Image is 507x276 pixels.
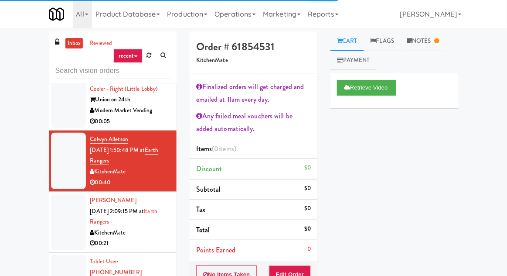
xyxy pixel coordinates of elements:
[90,228,170,238] div: KitchenMate
[196,245,235,255] span: Points Earned
[196,110,311,135] div: Any failed meal vouchers will be added automatically.
[330,31,364,51] a: Cart
[196,184,221,194] span: Subtotal
[49,131,177,192] li: Colwyn Alletson[DATE] 1:50:48 PM atEarth RangersKitchenMate00:40
[90,166,170,177] div: KitchenMate
[114,49,143,63] a: recent
[90,94,170,105] div: Union on 24th
[49,48,177,131] li: Tablet User· [PHONE_NUMBER][DATE] 1:43:56 PM atUnion24 - Cooler - Right (Little Lobby)Union on 24...
[90,116,170,127] div: 00:05
[364,31,401,51] a: Flags
[304,162,311,173] div: $0
[307,244,311,255] div: 0
[196,144,236,154] span: Items
[196,225,210,235] span: Total
[90,105,170,116] div: Modern Market Vending
[304,224,311,235] div: $0
[219,144,235,154] ng-pluralize: items
[90,74,169,93] a: Union24 - Cooler - Right (Little Lobby)
[337,80,396,96] button: Retrieve Video
[90,207,144,215] span: [DATE] 2:09:15 PM at
[65,38,83,49] a: inbox
[304,183,311,194] div: $0
[49,7,64,22] img: Micromart
[304,203,311,214] div: $0
[90,177,170,188] div: 00:40
[90,135,129,144] a: Colwyn Alletson
[87,38,114,49] a: reviewed
[90,146,145,154] span: [DATE] 1:50:48 PM at
[90,238,170,249] div: 00:21
[55,63,170,79] input: Search vision orders
[196,80,311,106] div: Finalized orders will get charged and emailed at 11am every day.
[196,41,311,52] h4: Order # 61854531
[196,204,205,214] span: Tax
[330,51,377,70] a: Payment
[401,31,446,51] a: Notes
[49,192,177,253] li: [PERSON_NAME][DATE] 2:09:15 PM atEarth RangersKitchenMate00:21
[196,57,311,64] h5: KitchenMate
[90,196,136,204] a: [PERSON_NAME]
[196,164,222,174] span: Discount
[212,144,236,154] span: (0 )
